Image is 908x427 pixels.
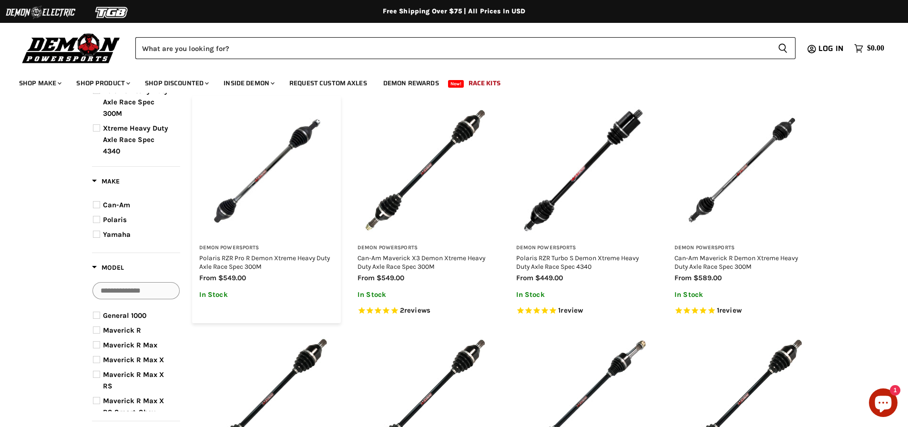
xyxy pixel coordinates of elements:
[357,306,492,316] span: Rated 5.0 out of 5 stars 2 reviews
[674,291,809,299] p: In Stock
[103,230,131,239] span: Yamaha
[535,274,563,282] span: $449.00
[719,306,742,315] span: review
[357,291,492,299] p: In Stock
[199,103,334,238] img: Polaris RZR Pro R Demon Xtreme Heavy Duty Axle Race Spec 300M
[138,73,214,93] a: Shop Discounted
[674,306,809,316] span: Rated 5.0 out of 5 stars 1 reviews
[357,274,375,282] span: from
[516,291,651,299] p: In Stock
[357,103,492,238] img: Can-Am Maverick X3 Demon Xtreme Heavy Duty Axle Race Spec 300M
[400,306,430,315] span: 2 reviews
[866,388,900,419] inbox-online-store-chat: Shopify online store chat
[674,254,798,270] a: Can-Am Maverick R Demon Xtreme Heavy Duty Axle Race Spec 300M
[674,244,809,252] h3: Demon Powersports
[69,73,136,93] a: Shop Product
[103,341,157,349] span: Maverick R Max
[218,274,246,282] span: $549.00
[103,311,146,320] span: General 1000
[404,306,430,315] span: reviews
[73,7,836,16] div: Free Shipping Over $75 | All Prices In USD
[19,31,123,65] img: Demon Powersports
[103,396,164,417] span: Maverick R Max X RS Smart-Shox
[818,42,844,54] span: Log in
[92,282,180,299] input: Search Options
[135,37,796,59] form: Product
[516,254,639,270] a: Polaris RZR Turbo S Demon Xtreme Heavy Duty Axle Race Spec 4340
[770,37,796,59] button: Search
[199,254,330,270] a: Polaris RZR Pro R Demon Xtreme Heavy Duty Axle Race Spec 300M
[516,274,533,282] span: from
[561,306,583,315] span: review
[461,73,508,93] a: Race Kits
[516,103,651,238] img: Polaris RZR Turbo S Demon Xtreme Heavy Duty Axle Race Spec 4340
[674,274,692,282] span: from
[12,73,67,93] a: Shop Make
[103,201,130,209] span: Can-Am
[103,356,164,364] span: Maverick R Max X
[103,326,141,335] span: Maverick R
[12,70,882,93] ul: Main menu
[199,274,216,282] span: from
[516,306,651,316] span: Rated 5.0 out of 5 stars 1 reviews
[516,244,651,252] h3: Demon Powersports
[814,44,849,53] a: Log in
[282,73,374,93] a: Request Custom Axles
[103,124,168,155] span: Xtreme Heavy Duty Axle Race Spec 4340
[377,274,404,282] span: $549.00
[376,73,446,93] a: Demon Rewards
[199,291,334,299] p: In Stock
[199,244,334,252] h3: Demon Powersports
[216,73,280,93] a: Inside Demon
[135,37,770,59] input: Search
[92,263,124,275] button: Filter by Model
[76,3,148,21] img: TGB Logo 2
[867,44,884,53] span: $0.00
[357,244,492,252] h3: Demon Powersports
[103,215,127,224] span: Polaris
[849,41,889,55] a: $0.00
[103,86,168,118] span: Xtreme Heavy Duty Axle Race Spec 300M
[448,80,464,88] span: New!
[558,306,583,315] span: 1 reviews
[103,370,164,390] span: Maverick R Max X RS
[357,254,485,270] a: Can-Am Maverick X3 Demon Xtreme Heavy Duty Axle Race Spec 300M
[717,306,742,315] span: 1 reviews
[92,177,120,189] button: Filter by Make
[5,3,76,21] img: Demon Electric Logo 2
[92,264,124,272] span: Model
[92,177,120,185] span: Make
[674,103,809,238] img: Can-Am Maverick R Demon Xtreme Heavy Duty Axle Race Spec 300M
[694,274,722,282] span: $589.00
